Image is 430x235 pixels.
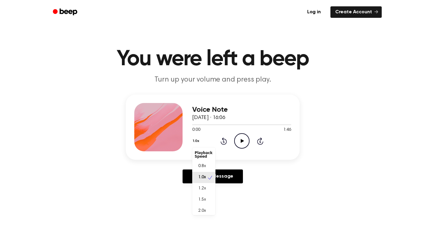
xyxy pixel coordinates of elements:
[198,174,206,181] span: 1.0x
[192,136,201,146] button: 1.0x
[192,149,215,161] div: Playback Speed
[198,163,206,169] span: 0.8x
[198,197,206,203] span: 1.5x
[198,185,206,192] span: 1.2x
[198,208,206,214] span: 2.0x
[192,147,215,215] div: 1.0x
